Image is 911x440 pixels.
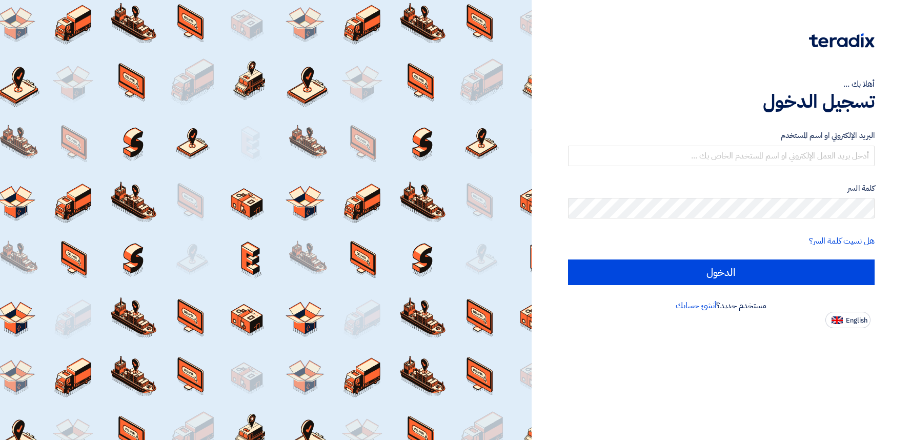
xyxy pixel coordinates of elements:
[568,78,875,90] div: أهلا بك ...
[568,299,875,312] div: مستخدم جديد؟
[568,259,875,285] input: الدخول
[568,146,875,166] input: أدخل بريد العمل الإلكتروني او اسم المستخدم الخاص بك ...
[832,316,843,324] img: en-US.png
[809,33,875,48] img: Teradix logo
[568,90,875,113] h1: تسجيل الدخول
[825,312,870,328] button: English
[676,299,716,312] a: أنشئ حسابك
[568,130,875,142] label: البريد الإلكتروني او اسم المستخدم
[568,183,875,194] label: كلمة السر
[809,235,875,247] a: هل نسيت كلمة السر؟
[846,317,867,324] span: English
